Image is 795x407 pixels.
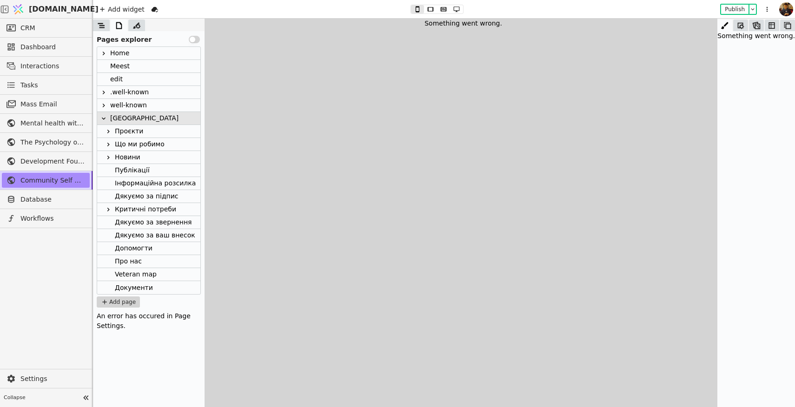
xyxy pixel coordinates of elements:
[20,214,85,223] span: Workflows
[20,118,85,128] span: Mental health without prejudice project
[2,192,90,207] a: Database
[97,4,147,15] div: Add widget
[20,157,85,166] span: Development Foundation
[97,242,200,255] div: Допомогти
[20,42,85,52] span: Dashboard
[115,255,142,268] div: Про нас
[97,281,200,294] div: Документи
[97,112,200,125] div: [GEOGRAPHIC_DATA]
[115,125,143,138] div: Проєкти
[97,296,140,308] button: Add page
[97,190,200,203] div: Дякуємо за підпис
[115,177,196,190] div: Інформаційна розсилка
[4,394,79,402] span: Collapse
[2,39,90,54] a: Dashboard
[2,371,90,386] a: Settings
[20,99,85,109] span: Mass Email
[20,138,85,147] span: The Psychology of War
[779,2,793,16] img: 73cef4174f0444e6e86f60503224d004
[115,151,140,164] div: Новини
[2,59,90,73] a: Interactions
[97,86,200,99] div: .well-known
[97,255,200,268] div: Про нас
[110,112,179,125] div: [GEOGRAPHIC_DATA]
[11,0,25,18] img: Logo
[115,281,153,294] div: Документи
[97,203,200,216] div: Критичні потреби
[20,61,85,71] span: Interactions
[97,125,200,138] div: Проєкти
[110,86,149,98] div: .well-known
[2,154,90,169] a: Development Foundation
[20,176,85,185] span: Community Self Help
[2,78,90,92] a: Tasks
[20,23,35,33] span: CRM
[2,173,90,188] a: Community Self Help
[97,177,200,190] div: Інформаційна розсилка
[110,60,130,72] div: Meest
[97,164,200,177] div: Публікації
[115,229,195,242] div: Дякуємо за ваш внесок
[115,203,176,216] div: Критичні потреби
[9,0,93,18] a: [DOMAIN_NAME]
[97,47,200,60] div: Home
[2,20,90,35] a: CRM
[97,311,201,331] h1: An error has occured in Page Settings.
[2,97,90,112] a: Mass Email
[20,80,38,90] span: Tasks
[721,5,749,14] button: Publish
[20,374,85,384] span: Settings
[115,138,165,151] div: Що ми робимо
[97,138,200,151] div: Що ми робимо
[115,190,179,203] div: Дякуємо за підпис
[717,31,795,41] h1: Something went wrong.
[115,164,150,177] div: Публікації
[97,73,200,86] div: edit
[110,99,147,112] div: well-known
[93,31,205,45] div: Pages explorer
[2,211,90,226] a: Workflows
[115,268,157,281] div: Veteran map
[97,99,200,112] div: well-known
[115,242,152,255] div: Допомогти
[110,47,129,59] div: Home
[424,19,502,407] h1: Something went wrong.
[97,60,200,73] div: Meest
[115,216,192,229] div: Дякуємо за звернення
[110,73,123,85] div: edit
[97,151,200,164] div: Новини
[20,195,85,204] span: Database
[29,4,99,15] span: [DOMAIN_NAME]
[97,268,200,281] div: Veteran map
[2,135,90,150] a: The Psychology of War
[2,116,90,131] a: Mental health without prejudice project
[97,216,200,229] div: Дякуємо за звернення
[97,229,200,242] div: Дякуємо за ваш внесок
